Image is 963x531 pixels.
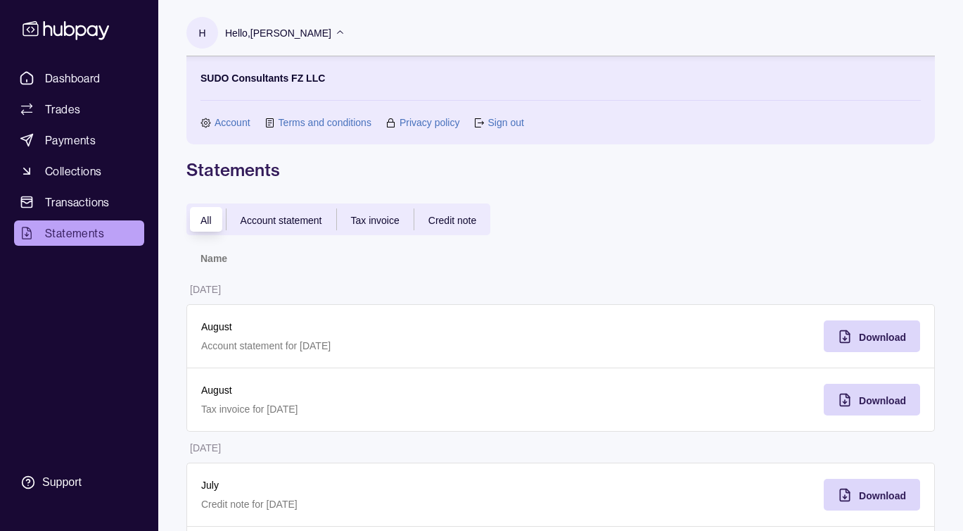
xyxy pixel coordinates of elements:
[201,382,547,398] p: August
[200,215,212,226] span: All
[859,490,906,501] span: Download
[14,127,144,153] a: Payments
[45,163,101,180] span: Collections
[14,96,144,122] a: Trades
[186,204,490,235] div: documentTypes
[14,158,144,184] a: Collections
[14,189,144,215] a: Transactions
[201,496,547,512] p: Credit note for [DATE]
[201,477,547,493] p: July
[859,332,906,343] span: Download
[428,215,476,226] span: Credit note
[400,115,460,130] a: Privacy policy
[200,253,227,264] p: Name
[241,215,322,226] span: Account statement
[824,320,920,352] button: Download
[351,215,400,226] span: Tax invoice
[190,284,221,295] p: [DATE]
[201,401,547,417] p: Tax invoice for [DATE]
[225,25,331,41] p: Hello, [PERSON_NAME]
[14,220,144,246] a: Statements
[45,101,80,118] span: Trades
[198,25,205,41] p: H
[200,70,325,86] p: SUDO Consultants FZ LLC
[215,115,250,130] a: Account
[190,442,221,454] p: [DATE]
[45,225,104,242] span: Statements
[45,132,96,149] span: Payments
[42,475,82,490] div: Support
[186,158,935,181] h1: Statements
[279,115,371,130] a: Terms and conditions
[824,479,920,511] button: Download
[487,115,523,130] a: Sign out
[14,468,144,497] a: Support
[824,384,920,416] button: Download
[201,319,547,335] p: August
[14,65,144,91] a: Dashboard
[201,338,547,354] p: Account statement for [DATE]
[45,194,110,211] span: Transactions
[45,70,101,87] span: Dashboard
[859,395,906,406] span: Download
